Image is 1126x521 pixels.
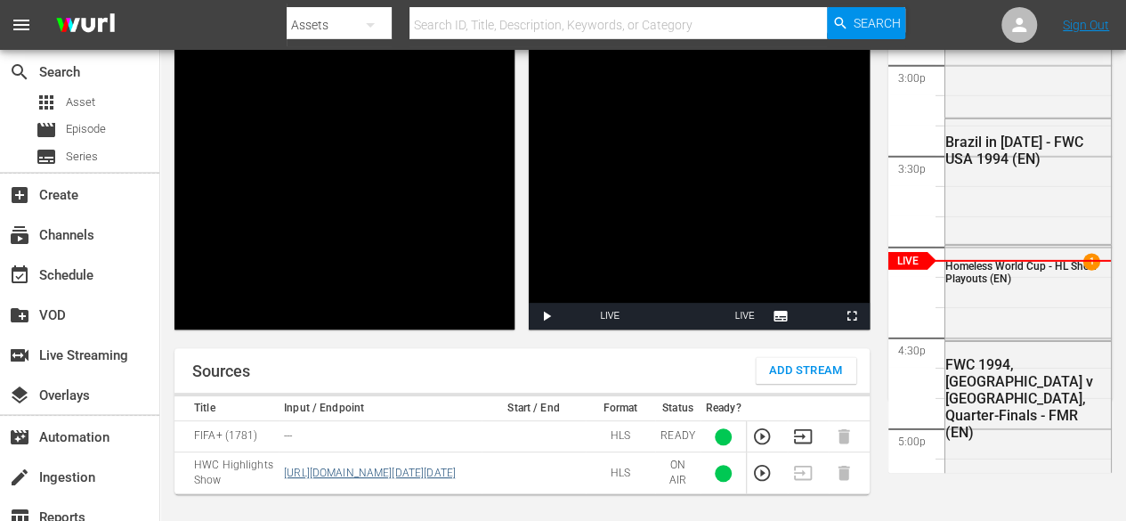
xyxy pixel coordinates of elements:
span: Search [9,61,30,83]
div: Brazil in [DATE] - FWC USA 1994 (EN) [945,134,1107,167]
button: Transition [793,427,813,446]
div: LIVE [600,303,620,330]
div: Video Player [174,46,514,330]
span: Create [9,184,30,206]
div: FWC 1994, [GEOGRAPHIC_DATA] v [GEOGRAPHIC_DATA], Quarter-Finals - FMR (EN) [945,356,1107,441]
th: Status [655,396,701,421]
button: Picture-in-Picture [798,303,834,330]
span: 1 [1083,254,1100,271]
span: Live Streaming [9,345,30,366]
td: HLS [586,421,655,452]
th: Ready? [701,396,747,421]
th: Start / End [482,396,586,421]
td: --- [279,421,482,452]
span: Add Stream [769,361,843,381]
button: Play [529,303,564,330]
span: Asset [66,94,95,111]
td: FIFA+ (1781) [174,421,279,452]
span: Schedule [9,265,30,286]
button: Preview Stream [752,463,772,483]
button: Subtitles [763,303,798,330]
span: Search [854,7,901,39]
button: Fullscreen [834,303,870,330]
div: Video Player [529,46,869,330]
a: [URL][DOMAIN_NAME][DATE][DATE] [284,467,456,479]
span: menu [11,14,32,36]
span: Asset [36,92,57,113]
th: Input / Endpoint [279,396,482,421]
span: Episode [36,119,57,141]
span: LIVE [735,311,755,321]
span: Channels [9,224,30,246]
td: HWC Highlights Show [174,452,279,494]
span: Episode [66,120,106,138]
th: Format [586,396,655,421]
td: HLS [586,452,655,494]
span: Series [36,146,57,167]
a: Sign Out [1063,18,1109,32]
th: Title [174,396,279,421]
button: Add Stream [756,357,856,384]
span: Automation [9,427,30,448]
td: ON AIR [655,452,701,494]
button: Seek to live, currently behind live [727,303,763,330]
span: Overlays [9,385,30,406]
button: Preview Stream [752,427,772,446]
img: ans4CAIJ8jUAAAAAAAAAAAAAAAAAAAAAAAAgQb4GAAAAAAAAAAAAAAAAAAAAAAAAJMjXAAAAAAAAAAAAAAAAAAAAAAAAgAT5G... [43,4,128,46]
span: Ingestion [9,467,30,488]
td: READY [655,421,701,452]
h1: Sources [192,362,250,380]
span: Homeless World Cup - HL Show Playouts (EN) [945,260,1098,285]
span: Series [66,148,98,166]
span: VOD [9,305,30,326]
button: Search [827,7,905,39]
